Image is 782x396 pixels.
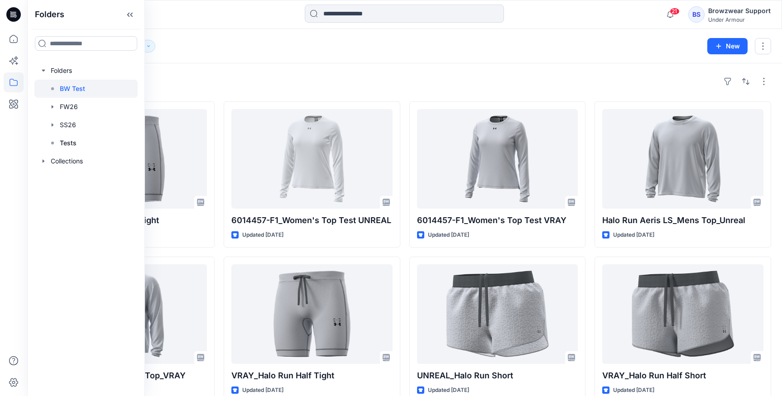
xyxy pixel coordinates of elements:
p: Updated [DATE] [428,230,469,240]
p: BW Test [60,83,85,94]
p: Halo Run Aeris LS_Mens Top_Unreal [602,214,763,227]
a: VRAY_Halo Run Half Tight [231,264,393,364]
p: VRAY_Halo Run Half Short [602,369,763,382]
p: Updated [DATE] [613,230,654,240]
p: Updated [DATE] [242,386,283,395]
a: 6014457-F1_Women's Top Test UNREAL [231,109,393,209]
a: Halo Run Aeris LS_Mens Top_Unreal [602,109,763,209]
a: 6014457-F1_Women's Top Test VRAY [417,109,578,209]
a: UNREAL_Halo Run Short [417,264,578,364]
p: VRAY_Halo Run Half Tight [231,369,393,382]
p: 6014457-F1_Women's Top Test UNREAL [231,214,393,227]
p: Updated [DATE] [428,386,469,395]
div: BS [688,6,705,23]
button: New [707,38,748,54]
p: Updated [DATE] [613,386,654,395]
p: Tests [60,138,77,148]
div: Under Armour [708,16,771,23]
span: 21 [670,8,680,15]
p: 6014457-F1_Women's Top Test VRAY [417,214,578,227]
p: Updated [DATE] [242,230,283,240]
p: UNREAL_Halo Run Short [417,369,578,382]
div: Browzwear Support [708,5,771,16]
a: VRAY_Halo Run Half Short [602,264,763,364]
